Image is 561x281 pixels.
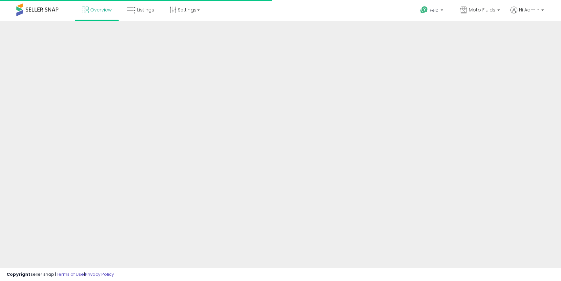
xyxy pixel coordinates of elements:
[415,1,450,21] a: Help
[56,271,84,277] a: Terms of Use
[85,271,114,277] a: Privacy Policy
[90,7,112,13] span: Overview
[519,7,539,13] span: Hi Admin
[469,7,495,13] span: Moto Fluids
[430,8,439,13] span: Help
[510,7,544,21] a: Hi Admin
[7,272,114,278] div: seller snap | |
[137,7,154,13] span: Listings
[7,271,31,277] strong: Copyright
[420,6,428,14] i: Get Help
